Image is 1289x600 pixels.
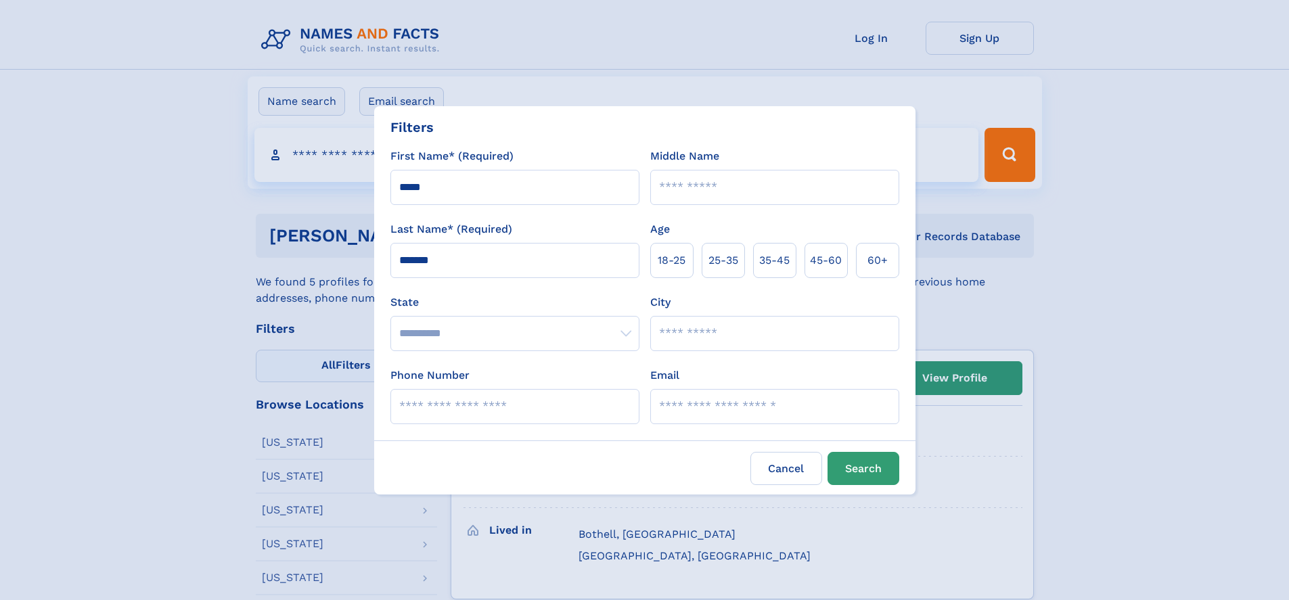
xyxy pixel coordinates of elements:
[708,252,738,269] span: 25‑35
[650,221,670,237] label: Age
[650,294,671,310] label: City
[750,452,822,485] label: Cancel
[650,148,719,164] label: Middle Name
[658,252,685,269] span: 18‑25
[390,367,470,384] label: Phone Number
[828,452,899,485] button: Search
[650,367,679,384] label: Email
[867,252,888,269] span: 60+
[390,117,434,137] div: Filters
[390,148,514,164] label: First Name* (Required)
[390,221,512,237] label: Last Name* (Required)
[390,294,639,310] label: State
[759,252,790,269] span: 35‑45
[810,252,842,269] span: 45‑60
